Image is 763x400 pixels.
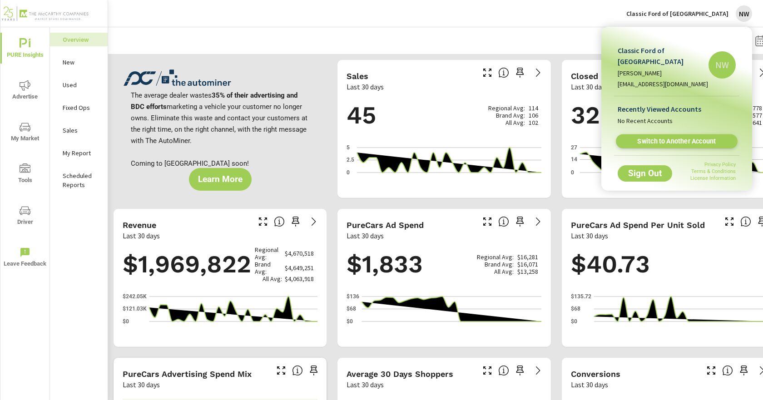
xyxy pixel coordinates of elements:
span: Sign Out [625,169,665,178]
p: [PERSON_NAME] [618,69,708,78]
a: License Information [690,175,736,181]
a: Switch to Another Account [616,134,738,148]
button: Sign Out [618,165,672,182]
a: Terms & Conditions [691,168,736,174]
a: Privacy Policy [704,162,736,168]
p: Recently Viewed Accounts [618,104,736,114]
p: Classic Ford of [GEOGRAPHIC_DATA] [618,45,708,67]
p: [EMAIL_ADDRESS][DOMAIN_NAME] [618,79,708,89]
div: NW [708,51,736,79]
span: Switch to Another Account [621,137,732,146]
span: No Recent Accounts [618,114,736,127]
